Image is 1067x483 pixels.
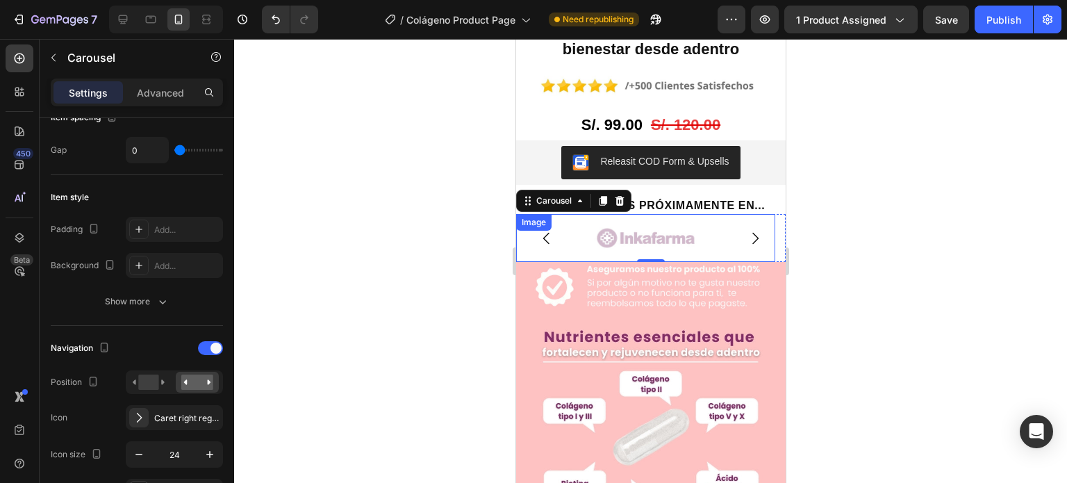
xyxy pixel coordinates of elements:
div: Padding [51,220,102,239]
div: Carousel [17,156,58,168]
span: Save [935,14,958,26]
div: Show more [105,295,169,309]
div: Open Intercom Messenger [1020,415,1053,448]
div: Item style [51,191,89,204]
div: Icon [51,411,67,424]
div: Beta [10,254,33,265]
button: Show more [51,289,223,314]
img: image_demo.jpg [259,175,518,223]
button: 1 product assigned [784,6,918,33]
input: Auto [126,138,168,163]
p: Settings [69,85,108,100]
div: Undo/Redo [262,6,318,33]
span: 1 product assigned [796,13,886,27]
div: Add... [154,224,220,236]
button: Carousel Next Arrow [220,180,258,219]
button: 7 [6,6,104,33]
span: Colágeno Product Page [406,13,515,27]
button: Publish [975,6,1033,33]
div: Add... [154,260,220,272]
button: Save [923,6,969,33]
p: 7 [91,11,97,28]
span: / [400,13,404,27]
iframe: Design area [516,39,786,483]
div: Background [51,256,118,275]
div: Gap [51,144,67,156]
div: Publish [986,13,1021,27]
p: Advanced [137,85,184,100]
div: Position [51,373,101,392]
div: 450 [13,148,33,159]
div: Navigation [51,339,113,358]
div: Icon size [51,445,105,464]
span: Need republishing [563,13,634,26]
div: Caret right regular [154,412,220,425]
p: Carousel [67,49,185,66]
